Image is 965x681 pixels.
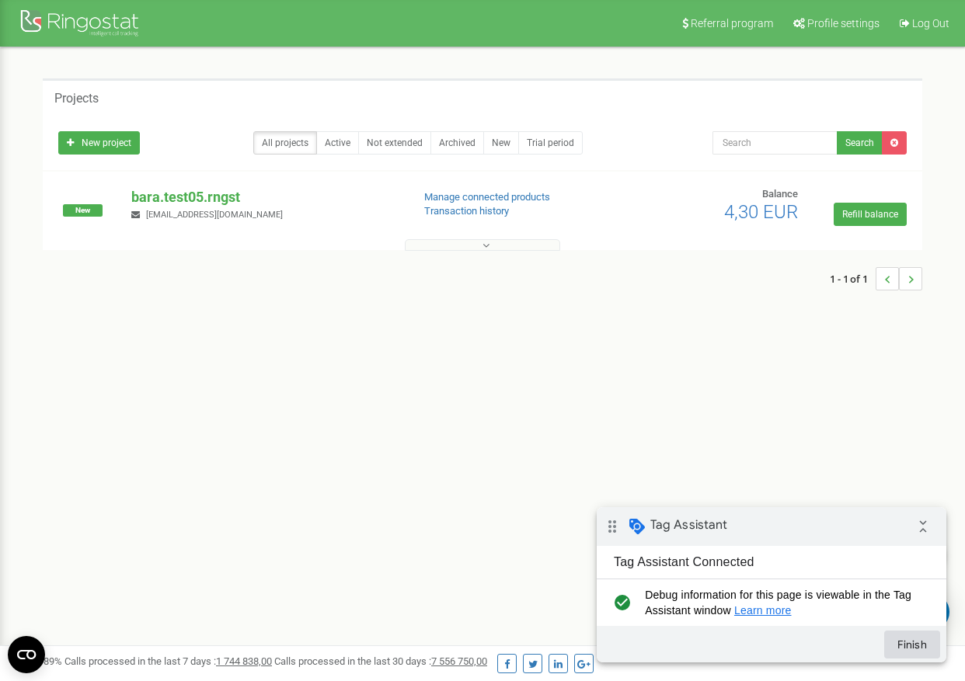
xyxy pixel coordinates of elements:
button: Open CMP widget [8,636,45,673]
span: Debug information for this page is viewable in the Tag Assistant window [48,80,324,111]
span: [EMAIL_ADDRESS][DOMAIN_NAME] [146,210,283,220]
a: All projects [253,131,317,155]
span: Referral program [691,17,773,30]
a: Trial period [518,131,583,155]
span: Calls processed in the last 7 days : [64,655,272,667]
u: 7 556 750,00 [431,655,487,667]
a: Learn more [138,97,195,109]
a: Archived [430,131,484,155]
span: 1 - 1 of 1 [830,267,876,290]
i: check_circle [12,80,38,111]
span: Profile settings [807,17,880,30]
h5: Projects [54,92,99,106]
a: Not extended [358,131,431,155]
u: 1 744 838,00 [216,655,272,667]
a: New [483,131,519,155]
a: Transaction history [424,205,509,217]
a: Manage connected products [424,191,550,203]
a: Active [316,131,359,155]
button: Search [837,131,883,155]
span: Log Out [912,17,949,30]
span: New [63,204,103,217]
span: 4,30 EUR [724,201,798,223]
span: Tag Assistant [54,10,131,26]
nav: ... [830,252,922,306]
a: Refill balance [834,203,907,226]
i: Collapse debug badge [311,4,342,35]
button: Finish [287,123,343,151]
a: New project [58,131,140,155]
span: Calls processed in the last 30 days : [274,655,487,667]
p: bara.test05.rngst [131,187,399,207]
input: Search [712,131,838,155]
span: Balance [762,188,798,200]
